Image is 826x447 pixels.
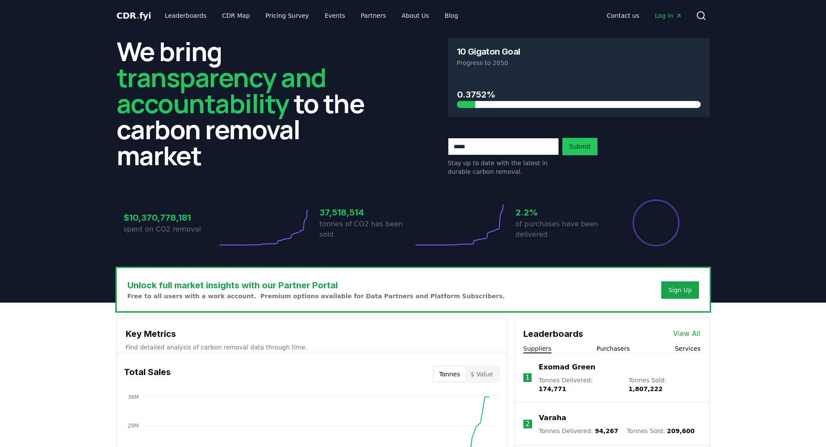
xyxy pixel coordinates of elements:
tspan: 29M [127,423,139,429]
p: of purchases have been delivered [516,219,609,240]
p: 1 [525,372,529,383]
p: tonnes of CO2 has been sold [320,219,413,240]
tspan: 38M [127,394,139,400]
a: CDR Map [215,8,257,23]
span: . [136,10,139,21]
h3: 0.3752% [457,88,701,101]
h3: Total Sales [124,365,171,383]
h3: 10 Gigaton Goal [457,47,520,56]
h3: Key Metrics [126,327,498,340]
p: Stay up to date with the latest in durable carbon removal. [448,159,559,176]
button: Suppliers [523,344,552,353]
button: Services [675,344,700,353]
nav: Main [600,8,689,23]
a: Log in [648,8,689,23]
p: 2 [526,419,530,429]
span: transparency and accountability [117,59,326,121]
h3: 2.2% [516,206,609,219]
h3: 37,518,514 [320,206,413,219]
h3: $10,370,778,181 [124,211,217,224]
div: Percentage of sales delivered [632,199,680,247]
a: Contact us [600,8,646,23]
a: Blog [438,8,465,23]
a: CDR.fyi [117,10,151,22]
a: Exomad Green [539,362,595,372]
button: Tonnes [434,367,465,381]
button: Submit [562,138,598,155]
a: Pricing Survey [258,8,316,23]
a: Varaha [539,413,566,423]
p: Free to all users with a work account. Premium options available for Data Partners and Platform S... [127,292,505,300]
span: 94,267 [595,427,618,434]
a: Partners [354,8,393,23]
button: $ Value [465,367,498,381]
a: View All [673,329,701,339]
p: Tonnes Sold : [628,376,700,393]
button: Sign Up [661,281,699,299]
p: Tonnes Sold : [627,427,695,435]
a: Sign Up [668,286,692,294]
p: Progress to 2050 [457,59,701,67]
span: 174,771 [539,385,566,392]
p: Tonnes Delivered : [539,376,620,393]
a: Leaderboards [158,8,213,23]
h3: Leaderboards [523,327,583,340]
span: CDR fyi [117,10,151,21]
a: About Us [395,8,436,23]
span: Log in [655,11,682,20]
p: Tonnes Delivered : [539,427,618,435]
h3: Unlock full market insights with our Partner Portal [127,279,505,292]
nav: Main [158,8,465,23]
span: 209,600 [667,427,695,434]
button: Purchasers [597,344,630,353]
span: 1,807,222 [628,385,663,392]
p: spent on CO2 removal [124,224,217,235]
a: Events [318,8,352,23]
p: Find detailed analysis of carbon removal data through time. [126,343,498,352]
h2: We bring to the carbon removal market [117,38,379,168]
